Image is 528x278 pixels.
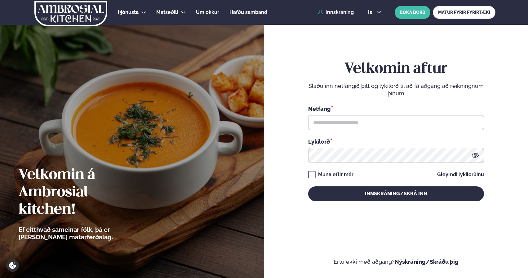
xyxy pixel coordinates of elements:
span: Þjónusta [118,9,139,15]
span: Matseðill [156,9,178,15]
span: Hafðu samband [229,9,267,15]
h2: Velkomin aftur [308,60,484,78]
a: Innskráning [318,10,354,15]
a: Um okkur [196,9,219,16]
a: Hafðu samband [229,9,267,16]
div: Lykilorð [308,137,484,146]
a: Nýskráning/Skráðu þig [395,258,459,265]
p: Ef eitthvað sameinar fólk, þá er [PERSON_NAME] matarferðalag. [19,226,147,241]
a: Gleymdi lykilorðinu [437,172,484,177]
a: Matseðill [156,9,178,16]
a: Cookie settings [6,259,19,272]
button: is [363,10,386,15]
h2: Velkomin á Ambrosial kitchen! [19,167,147,219]
span: is [368,10,374,15]
img: logo [34,1,108,26]
div: Netfang [308,105,484,113]
span: Um okkur [196,9,219,15]
a: MATUR FYRIR FYRIRTÆKI [433,6,495,19]
p: Sláðu inn netfangið þitt og lykilorð til að fá aðgang að reikningnum þínum [308,82,484,97]
p: Ertu ekki með aðgang? [283,258,510,266]
button: Innskráning/Skrá inn [308,186,484,201]
button: BÓKA BORÐ [395,6,430,19]
a: Þjónusta [118,9,139,16]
